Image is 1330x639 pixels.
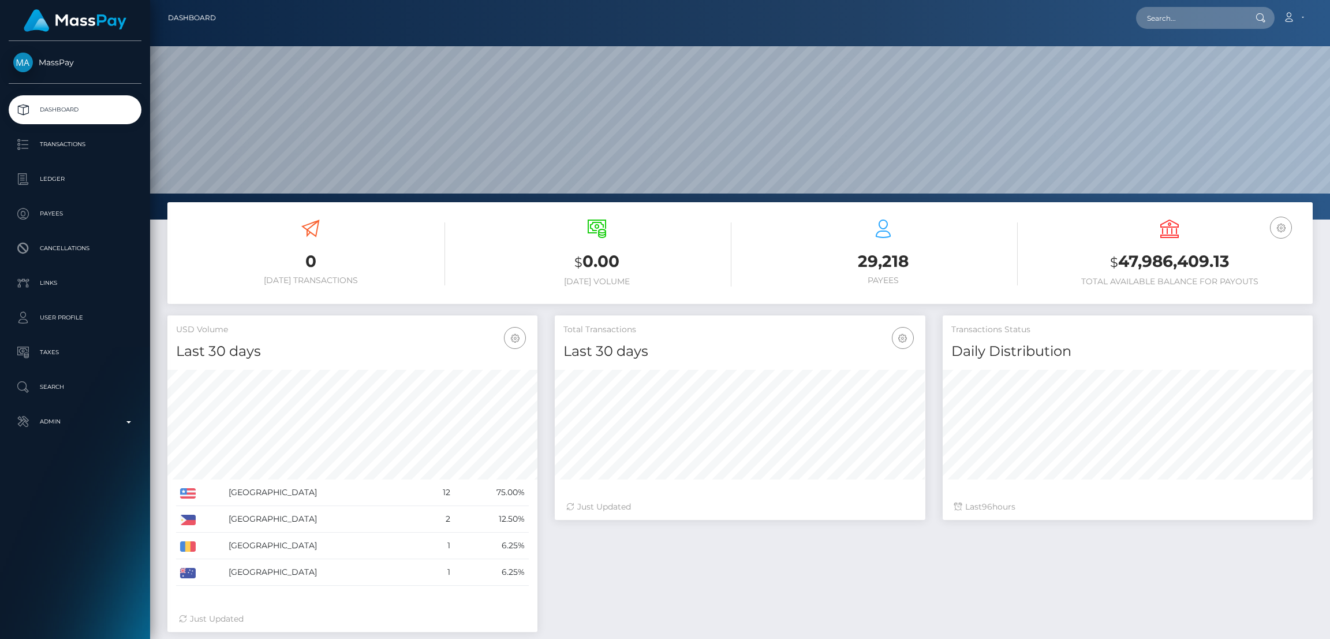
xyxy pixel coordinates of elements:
[225,480,423,506] td: [GEOGRAPHIC_DATA]
[176,250,445,273] h3: 0
[951,324,1304,336] h5: Transactions Status
[454,480,529,506] td: 75.00%
[9,269,141,298] a: Links
[423,480,454,506] td: 12
[954,501,1301,513] div: Last hours
[225,559,423,586] td: [GEOGRAPHIC_DATA]
[180,488,196,499] img: US.png
[423,559,454,586] td: 1
[423,533,454,559] td: 1
[13,378,137,396] p: Search
[462,277,731,287] h6: [DATE] Volume
[13,53,33,72] img: MassPay
[1035,250,1304,274] h3: 47,986,409.13
[1110,254,1118,270] small: $
[168,6,216,30] a: Dashboard
[225,506,423,533] td: [GEOGRAPHIC_DATA]
[574,254,582,270] small: $
[454,533,529,559] td: 6.25%
[13,413,137,430] p: Admin
[176,341,529,362] h4: Last 30 days
[563,324,916,336] h5: Total Transactions
[13,274,137,292] p: Links
[563,341,916,362] h4: Last 30 days
[566,501,913,513] div: Just Updated
[13,170,137,188] p: Ledger
[951,341,1304,362] h4: Daily Distribution
[749,250,1018,273] h3: 29,218
[13,309,137,326] p: User Profile
[13,101,137,118] p: Dashboard
[24,9,126,32] img: MassPay Logo
[13,344,137,361] p: Taxes
[13,205,137,222] p: Payees
[179,613,526,625] div: Just Updated
[9,338,141,367] a: Taxes
[749,276,1018,285] h6: Payees
[180,541,196,552] img: RO.png
[1035,277,1304,287] h6: Total Available Balance for Payouts
[1136,7,1245,29] input: Search...
[13,240,137,257] p: Cancellations
[982,501,992,512] span: 96
[9,199,141,228] a: Payees
[180,515,196,525] img: PH.png
[9,130,141,159] a: Transactions
[176,324,529,336] h5: USD Volume
[9,303,141,332] a: User Profile
[423,506,454,533] td: 2
[454,559,529,586] td: 6.25%
[9,407,141,436] a: Admin
[225,533,423,559] td: [GEOGRAPHIC_DATA]
[180,568,196,578] img: AU.png
[13,136,137,153] p: Transactions
[462,250,731,274] h3: 0.00
[9,373,141,402] a: Search
[9,165,141,194] a: Ledger
[454,506,529,533] td: 12.50%
[176,276,445,285] h6: [DATE] Transactions
[9,95,141,124] a: Dashboard
[9,57,141,68] span: MassPay
[9,234,141,263] a: Cancellations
